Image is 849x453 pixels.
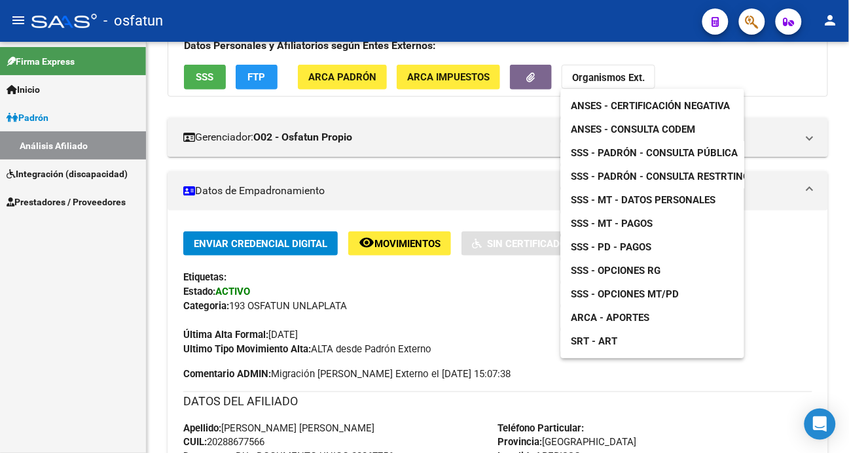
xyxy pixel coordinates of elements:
[571,265,661,277] span: SSS - Opciones RG
[561,165,776,188] a: SSS - Padrón - Consulta Restrtingida
[571,241,652,253] span: SSS - PD - Pagos
[571,194,716,206] span: SSS - MT - Datos Personales
[561,306,660,329] a: ARCA - Aportes
[561,94,741,118] a: ANSES - Certificación Negativa
[804,409,836,440] div: Open Intercom Messenger
[571,335,618,347] span: SRT - ART
[571,147,738,159] span: SSS - Padrón - Consulta Pública
[561,329,744,353] a: SRT - ART
[571,312,650,324] span: ARCA - Aportes
[561,259,672,282] a: SSS - Opciones RG
[561,118,706,141] a: ANSES - Consulta CODEM
[561,235,662,259] a: SSS - PD - Pagos
[561,188,727,212] a: SSS - MT - Datos Personales
[571,100,731,112] span: ANSES - Certificación Negativa
[561,141,749,165] a: SSS - Padrón - Consulta Pública
[571,218,653,229] span: SSS - MT - Pagos
[561,282,690,306] a: SSS - Opciones MT/PD
[571,124,696,135] span: ANSES - Consulta CODEM
[561,212,664,235] a: SSS - MT - Pagos
[571,171,766,182] span: SSS - Padrón - Consulta Restrtingida
[571,288,679,300] span: SSS - Opciones MT/PD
